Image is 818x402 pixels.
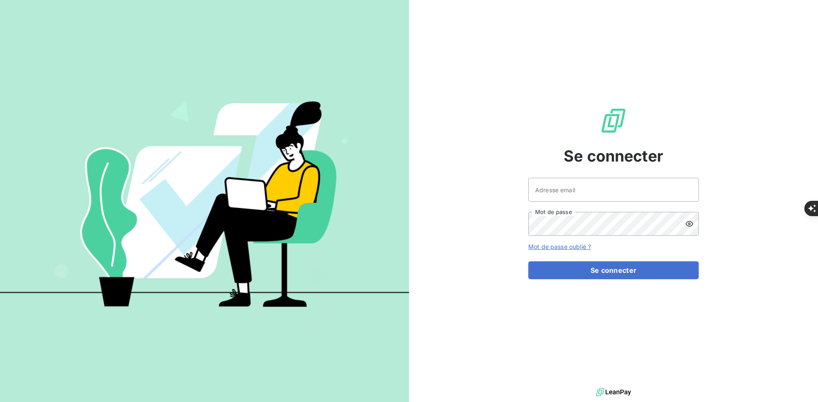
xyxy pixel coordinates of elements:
[528,243,591,250] a: Mot de passe oublié ?
[600,107,627,134] img: Logo LeanPay
[528,178,699,202] input: placeholder
[564,145,663,168] span: Se connecter
[528,261,699,279] button: Se connecter
[596,386,631,399] img: logo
